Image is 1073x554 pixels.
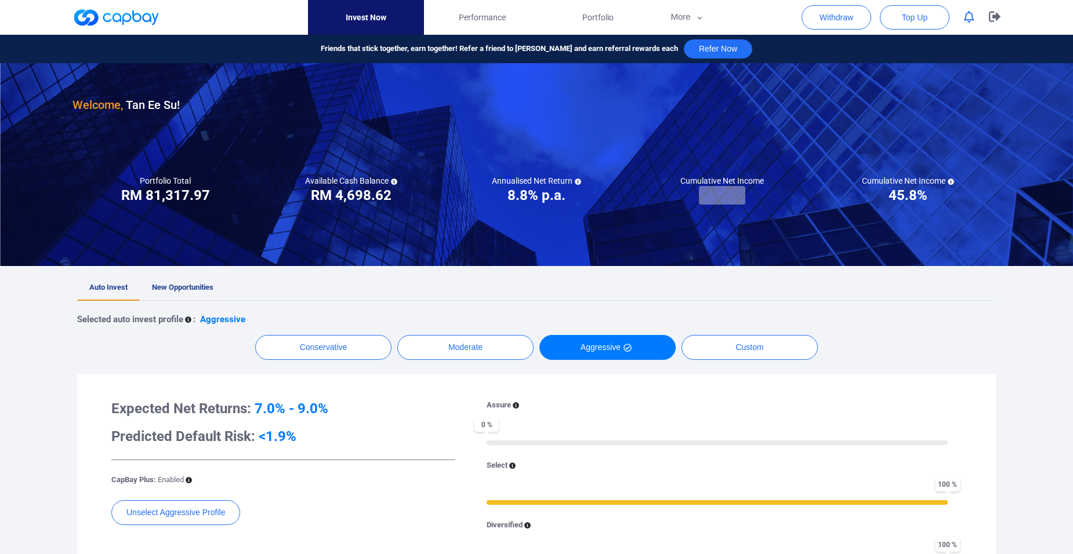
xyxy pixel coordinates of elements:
[684,39,752,59] button: Refer Now
[680,176,764,186] h5: Cumulative Net Income
[111,427,455,446] h3: Predicted Default Risk:
[158,475,184,484] span: Enabled
[474,417,499,432] span: 0 %
[321,43,678,55] span: Friends that stick together, earn together! Refer a friend to [PERSON_NAME] and earn referral rew...
[111,500,240,525] button: Unselect Aggressive Profile
[140,176,191,186] h5: Portfolio Total
[193,312,195,326] p: :
[487,460,507,472] p: Select
[111,399,455,418] h3: Expected Net Returns:
[681,335,818,360] button: Custom
[311,186,391,205] h3: RM 4,698.62
[259,428,296,444] span: <1.9%
[111,474,184,486] p: CapBay Plus:
[936,537,960,552] span: 100 %
[902,12,927,23] span: Top Up
[539,335,676,360] button: Aggressive
[936,477,960,491] span: 100 %
[89,283,128,291] span: Auto Invest
[121,186,210,205] h3: RM 81,317.97
[459,11,506,24] span: Performance
[862,176,954,186] h5: Cumulative Net Income
[487,519,523,531] p: Diversified
[255,335,391,360] button: Conservative
[487,399,511,411] p: Assure
[305,176,397,186] h5: Available Cash Balance
[582,11,614,24] span: Portfolio
[152,283,213,291] span: New Opportunities
[255,400,328,417] span: 7.0% - 9.0%
[397,335,534,360] button: Moderate
[72,98,123,112] span: Welcome,
[72,96,180,114] h3: Tan Ee Su !
[889,186,927,205] h3: 45.8%
[200,312,245,326] p: Aggressive
[802,5,871,30] button: Withdraw
[507,186,565,205] h3: 8.8% p.a.
[880,5,949,30] button: Top Up
[77,312,183,326] p: Selected auto invest profile
[492,176,581,186] h5: Annualised Net Return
